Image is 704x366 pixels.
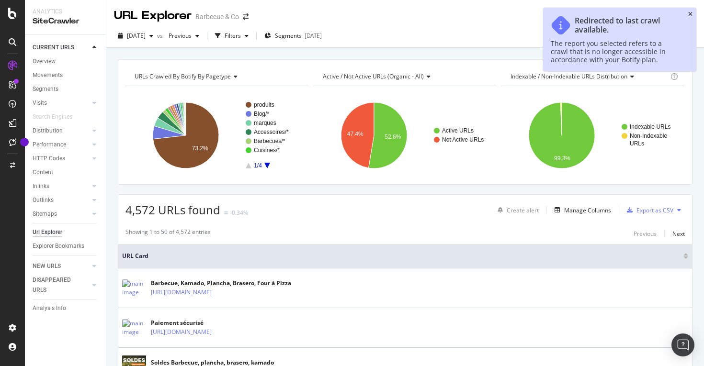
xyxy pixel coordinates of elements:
text: Indexable URLs [630,123,670,130]
div: Sitemaps [33,209,57,219]
h4: Active / Not Active URLs [321,69,488,84]
button: Filters [211,28,252,44]
a: Explorer Bookmarks [33,241,99,251]
button: Next [672,228,685,239]
div: Previous [634,230,657,238]
a: Segments [33,84,99,94]
div: URL Explorer [114,8,192,24]
div: Distribution [33,126,63,136]
text: 1/4 [254,162,262,169]
div: Paiement sécurisé [151,319,243,327]
button: Export as CSV [623,202,673,218]
img: main image [122,319,146,336]
div: Performance [33,140,66,150]
span: Indexable / Non-Indexable URLs distribution [511,72,627,80]
div: -0.34% [230,209,248,217]
div: Showing 1 to 50 of 4,572 entries [125,228,211,239]
text: Blog/* [254,111,269,117]
a: Visits [33,98,90,108]
div: Content [33,167,53,177]
span: 4,572 URLs found [125,202,220,218]
div: Analytics [33,8,98,16]
a: Inlinks [33,181,90,191]
div: Barbecue, Kamado, Plancha, Brasero, Four à Pizza [151,279,291,288]
div: Segments [33,84,58,94]
text: marques [254,120,276,126]
div: close toast [688,11,693,17]
a: DISAPPEARED URLS [33,275,90,295]
svg: A chart. [314,94,497,177]
text: Cuisines/* [254,147,280,154]
button: Manage Columns [551,204,611,216]
div: Redirected to last crawl available. [575,16,679,34]
text: Barbecues/* [254,138,285,144]
div: arrow-right-arrow-left [243,13,249,20]
div: Create alert [507,206,539,214]
div: Url Explorer [33,227,62,237]
text: Not Active URLs [442,136,484,143]
text: URLs [630,140,644,147]
svg: A chart. [125,94,309,177]
a: CURRENT URLS [33,43,90,53]
div: DISAPPEARED URLS [33,275,81,295]
button: [DATE] [114,28,157,44]
svg: A chart. [501,94,685,177]
div: Manage Columns [564,206,611,214]
a: [URL][DOMAIN_NAME] [151,288,212,297]
a: Content [33,167,99,177]
a: NEW URLS [33,261,90,271]
button: Previous [634,228,657,239]
div: NEW URLS [33,261,61,271]
button: Create alert [494,202,539,218]
text: 73.2% [192,145,208,152]
div: Movements [33,70,63,80]
img: Equal [224,211,228,214]
a: Analysis Info [33,303,99,313]
div: Open Intercom Messenger [671,333,694,356]
div: Inlinks [33,181,49,191]
text: produits [254,101,274,108]
div: HTTP Codes [33,154,65,164]
h4: URLs Crawled By Botify By pagetype [133,69,300,84]
div: Outlinks [33,195,54,205]
div: Export as CSV [636,206,673,214]
a: Sitemaps [33,209,90,219]
img: main image [122,279,146,297]
span: Active / Not Active URLs (organic - all) [323,72,424,80]
text: Active URLs [442,127,474,134]
span: URLs Crawled By Botify By pagetype [135,72,231,80]
span: URL Card [122,252,681,260]
div: Barbecue & Co [195,12,239,22]
text: Accessoires/* [254,129,289,135]
span: vs [157,32,165,40]
div: Tooltip anchor [20,138,29,146]
h4: Indexable / Non-Indexable URLs Distribution [509,69,669,84]
text: 47.4% [347,131,363,137]
text: 99.3% [554,155,570,162]
span: Segments [275,32,302,40]
div: Filters [225,32,241,40]
div: Analysis Info [33,303,66,313]
div: Visits [33,98,47,108]
div: SiteCrawler [33,16,98,27]
a: Movements [33,70,99,80]
div: Search Engines [33,112,72,122]
a: Performance [33,140,90,150]
div: CURRENT URLS [33,43,74,53]
div: Explorer Bookmarks [33,241,84,251]
a: Overview [33,56,99,67]
div: [DATE] [305,32,322,40]
a: Outlinks [33,195,90,205]
a: Distribution [33,126,90,136]
span: 2025 Aug. 17th [127,32,146,40]
button: Segments[DATE] [261,28,326,44]
a: Url Explorer [33,227,99,237]
a: Search Engines [33,112,82,122]
button: Previous [165,28,203,44]
a: HTTP Codes [33,154,90,164]
text: 52.6% [385,133,401,140]
div: The report you selected refers to a crawl that is no longer accessible in accordance with your Bo... [551,39,679,64]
